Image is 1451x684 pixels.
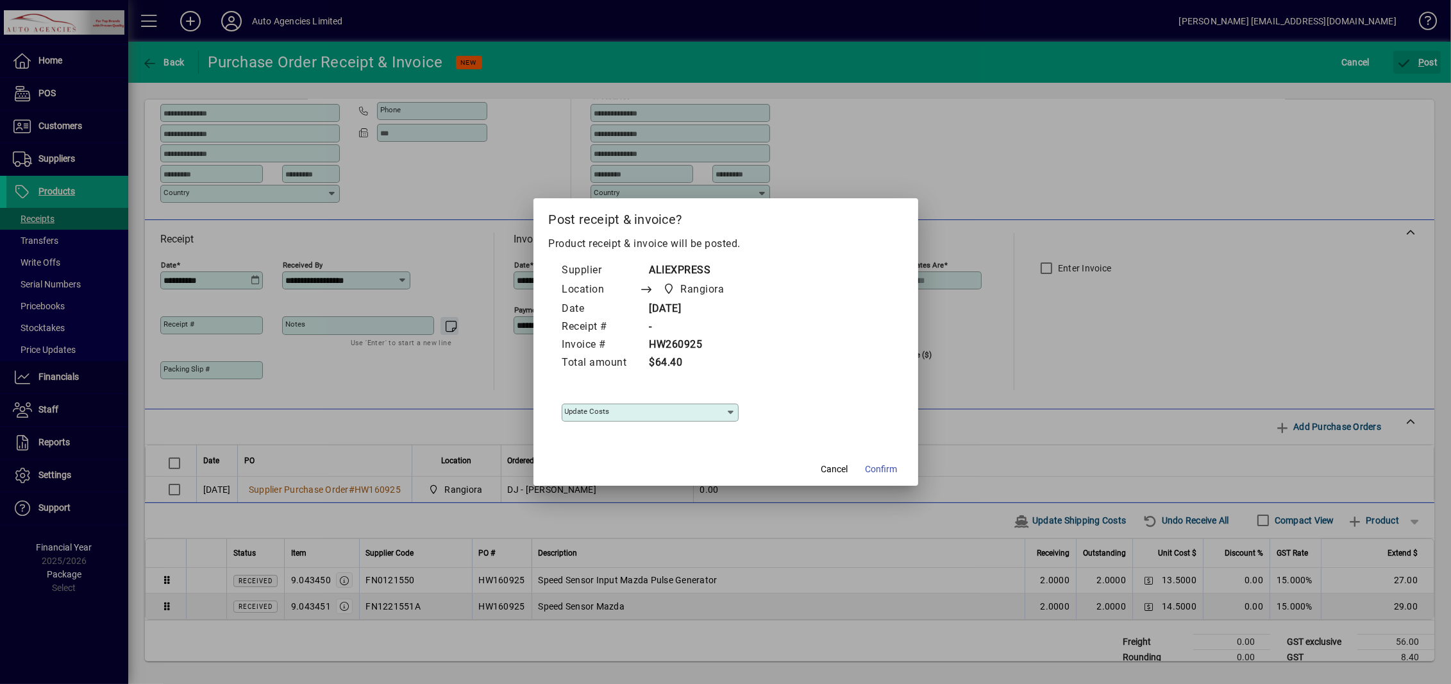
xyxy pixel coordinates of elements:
td: Invoice # [562,336,640,354]
td: Receipt # [562,318,640,336]
td: $64.40 [640,354,749,372]
p: Product receipt & invoice will be posted. [549,236,903,252]
td: - [640,318,749,336]
button: Confirm [860,457,903,481]
span: Cancel [821,463,848,476]
td: Total amount [562,354,640,372]
td: Date [562,300,640,318]
td: ALIEXPRESS [640,262,749,280]
td: Supplier [562,262,640,280]
td: [DATE] [640,300,749,318]
span: Rangiora [660,280,730,298]
button: Cancel [814,457,855,481]
span: Rangiora [681,282,725,297]
mat-label: Update costs [565,407,610,416]
td: HW260925 [640,336,749,354]
td: Location [562,280,640,300]
h2: Post receipt & invoice? [533,198,918,235]
span: Confirm [866,463,898,476]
